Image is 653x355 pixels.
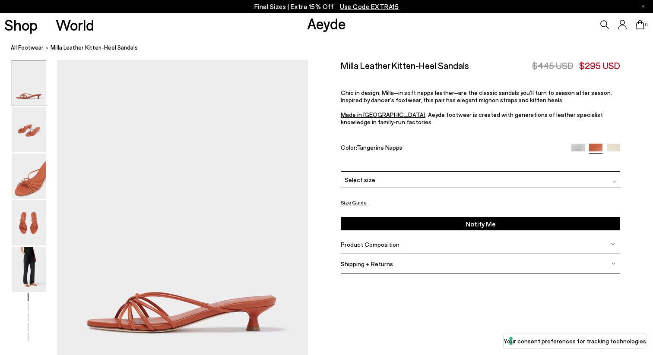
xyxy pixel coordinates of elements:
[504,333,646,348] button: Your consent preferences for tracking technologies
[4,17,38,32] a: Shop
[532,60,574,71] span: $445 USD
[341,60,469,71] h2: Milla Leather Kitten-Heel Sandals
[51,43,138,52] span: Milla Leather Kitten-Heel Sandals
[345,175,375,184] span: Select size
[341,260,393,267] span: Shipping + Returns
[11,43,44,52] a: All Footwear
[612,179,616,183] img: svg%3E
[611,242,615,246] img: svg%3E
[12,107,46,152] img: Milla Leather Kitten-Heel Sandals - Image 2
[11,36,653,60] nav: breadcrumb
[341,197,367,208] button: Size Guide
[307,14,346,32] a: Aeyde
[12,200,46,245] img: Milla Leather Kitten-Heel Sandals - Image 4
[341,89,612,126] span: Chic in design, Milla–in soft nappa leather–are the classic sandals you’ll turn to season after s...
[12,247,46,292] img: Milla Leather Kitten-Heel Sandals - Image 5
[254,1,399,12] p: Final Sizes | Extra 15% Off
[12,154,46,199] img: Milla Leather Kitten-Heel Sandals - Image 3
[644,22,649,27] span: 0
[56,17,94,32] a: World
[341,241,399,248] span: Product Composition
[341,217,621,230] button: Notify Me
[357,143,403,151] span: Tangerine Nappa
[340,3,399,10] span: Navigate to /collections/ss25-final-sizes
[341,111,425,118] a: Made in [GEOGRAPHIC_DATA]
[341,143,562,153] div: Color:
[611,261,615,266] img: svg%3E
[636,20,644,29] a: 0
[12,60,46,106] img: Milla Leather Kitten-Heel Sandals - Image 1
[504,336,646,346] label: Your consent preferences for tracking technologies
[579,60,620,71] span: $295 USD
